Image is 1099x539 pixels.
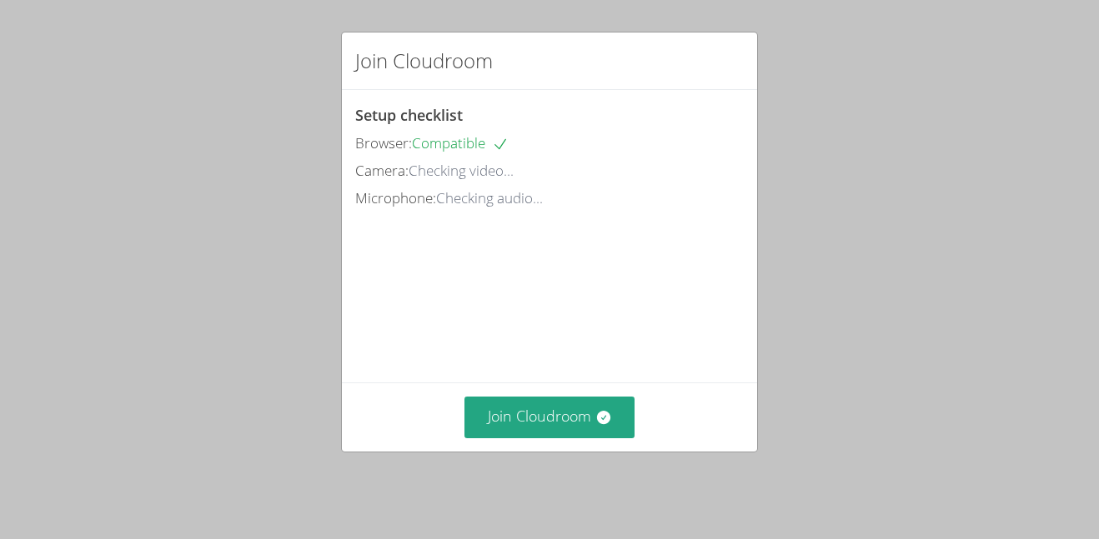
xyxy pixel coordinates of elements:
[464,397,635,437] button: Join Cloudroom
[355,133,412,152] span: Browser:
[355,46,493,76] h2: Join Cloudroom
[409,161,514,180] span: Checking video...
[355,105,463,125] span: Setup checklist
[355,161,409,180] span: Camera:
[412,133,509,152] span: Compatible
[355,188,436,207] span: Microphone:
[436,188,543,207] span: Checking audio...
